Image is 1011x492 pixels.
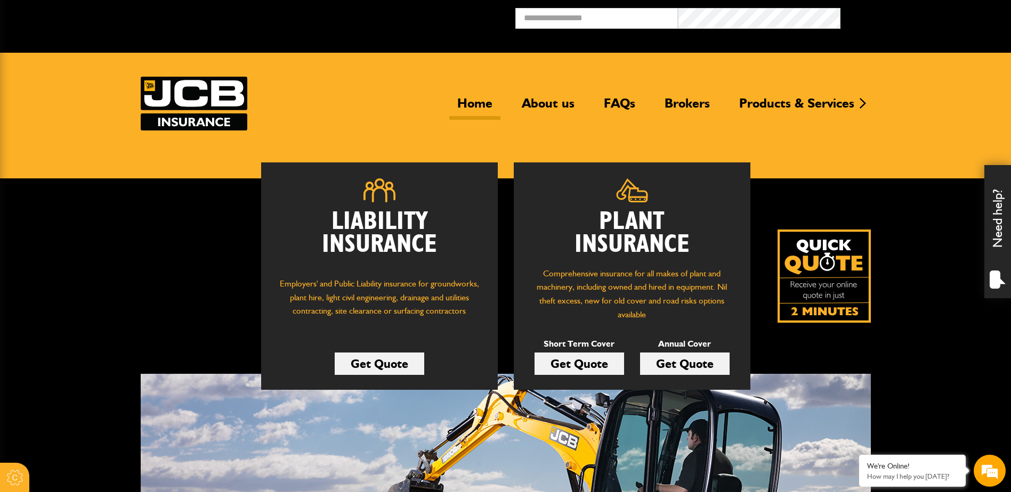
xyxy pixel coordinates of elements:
[778,229,871,323] a: Get your insurance quote isn just 2-minutes
[141,77,247,130] img: JCB Insurance Services logo
[867,472,958,480] p: How may I help you today?
[535,352,624,375] a: Get Quote
[277,210,482,267] h2: Liability Insurance
[141,77,247,130] a: JCB Insurance Services
[640,337,730,351] p: Annual Cover
[596,95,643,120] a: FAQs
[984,165,1011,298] div: Need help?
[514,95,583,120] a: About us
[335,352,424,375] a: Get Quote
[449,95,500,120] a: Home
[530,267,734,321] p: Comprehensive insurance for all makes of plant and machinery, including owned and hired in equipm...
[731,95,862,120] a: Products & Services
[840,8,1003,24] button: Broker Login
[535,337,624,351] p: Short Term Cover
[778,229,871,323] img: Quick Quote
[530,210,734,256] h2: Plant Insurance
[867,462,958,471] div: We're Online!
[640,352,730,375] a: Get Quote
[657,95,718,120] a: Brokers
[277,277,482,328] p: Employers' and Public Liability insurance for groundworks, plant hire, light civil engineering, d...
